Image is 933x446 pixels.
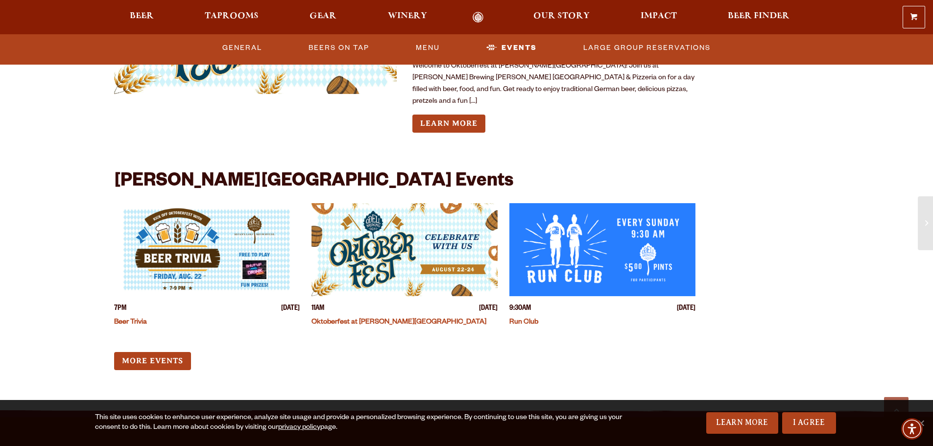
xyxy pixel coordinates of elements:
span: Winery [388,12,427,20]
a: I Agree [782,412,836,434]
h2: [PERSON_NAME][GEOGRAPHIC_DATA] Events [114,172,513,193]
a: View event details [509,203,695,296]
a: Events [482,37,541,59]
a: Beer [123,12,160,23]
span: Our Story [533,12,590,20]
a: Beers On Tap [305,37,373,59]
a: Learn more about Oktoberfest at Sloan’s Lake [412,115,485,133]
div: Accessibility Menu [901,418,923,440]
span: [DATE] [281,304,300,314]
a: Large Group Reservations [579,37,715,59]
a: View event details [114,203,300,296]
a: Learn More [706,412,778,434]
a: General [218,37,266,59]
a: Odell Home [460,12,497,23]
a: privacy policy [278,424,320,432]
span: 7PM [114,304,126,314]
span: 11AM [311,304,324,314]
a: More Events (opens in a new window) [114,352,191,370]
span: Beer Finder [728,12,789,20]
a: Winery [382,12,433,23]
span: [DATE] [677,304,695,314]
a: Oktoberfest at [PERSON_NAME][GEOGRAPHIC_DATA] [311,319,486,327]
span: Taprooms [205,12,259,20]
a: Our Story [527,12,596,23]
a: View event details [311,203,498,296]
span: [DATE] [479,304,498,314]
a: Beer Trivia [114,319,147,327]
a: Gear [303,12,343,23]
a: Menu [412,37,444,59]
span: 9:30AM [509,304,531,314]
span: Impact [641,12,677,20]
span: Beer [130,12,154,20]
a: Impact [634,12,683,23]
a: Beer Finder [721,12,796,23]
span: Gear [310,12,336,20]
div: This site uses cookies to enhance user experience, analyze site usage and provide a personalized ... [95,413,625,433]
a: Taprooms [198,12,265,23]
p: Get ready to cheers with a cold brew and enjoy the Oktoberfest celebration by the lake! Welcome t... [412,49,695,108]
a: Run Club [509,319,538,327]
a: Scroll to top [884,397,909,422]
